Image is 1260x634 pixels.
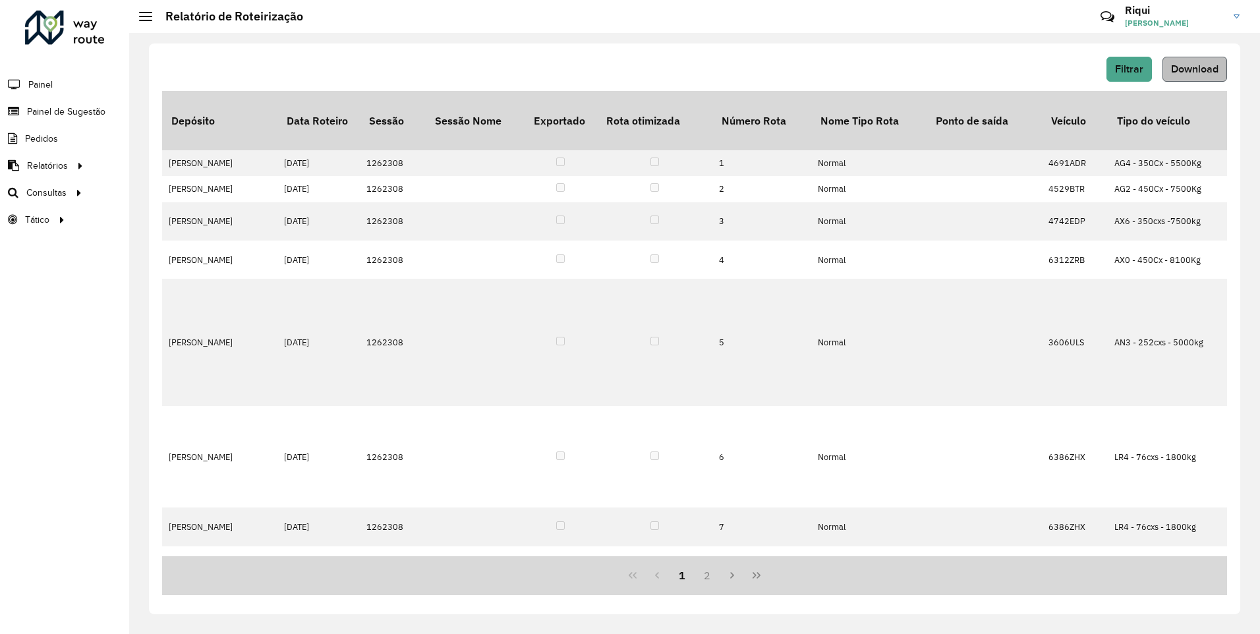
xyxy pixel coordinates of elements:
[162,507,277,546] td: [PERSON_NAME]
[1042,241,1108,279] td: 6312ZRB
[162,241,277,279] td: [PERSON_NAME]
[712,91,811,150] th: Número Rota
[277,176,360,202] td: [DATE]
[360,279,426,406] td: 1262308
[162,91,277,150] th: Depósito
[1125,4,1224,16] h3: Riqui
[811,202,927,241] td: Normal
[360,176,426,202] td: 1262308
[712,406,811,507] td: 6
[25,213,49,227] span: Tático
[712,202,811,241] td: 3
[360,202,426,241] td: 1262308
[360,406,426,507] td: 1262308
[277,150,360,176] td: [DATE]
[811,546,927,585] td: Normal
[1108,150,1223,176] td: AG4 - 350Cx - 5500Kg
[27,159,68,173] span: Relatórios
[1093,3,1122,31] a: Contato Rápido
[1162,57,1227,82] button: Download
[712,150,811,176] td: 1
[162,176,277,202] td: [PERSON_NAME]
[1042,150,1108,176] td: 4691ADR
[1042,176,1108,202] td: 4529BTR
[597,91,712,150] th: Rota otimizada
[811,241,927,279] td: Normal
[1042,507,1108,546] td: 6386ZHX
[277,279,360,406] td: [DATE]
[1115,63,1143,74] span: Filtrar
[277,241,360,279] td: [DATE]
[670,563,695,588] button: 1
[277,91,360,150] th: Data Roteiro
[277,406,360,507] td: [DATE]
[811,91,927,150] th: Nome Tipo Rota
[1042,279,1108,406] td: 3606ULS
[744,563,769,588] button: Last Page
[360,241,426,279] td: 1262308
[1108,507,1223,546] td: LR4 - 76cxs - 1800kg
[360,91,426,150] th: Sessão
[28,78,53,92] span: Painel
[1108,241,1223,279] td: AX0 - 450Cx - 8100Kg
[1108,202,1223,241] td: AX6 - 350cxs -7500kg
[1108,279,1223,406] td: AN3 - 252cxs - 5000kg
[712,546,811,585] td: 8
[152,9,303,24] h2: Relatório de Roteirização
[277,546,360,585] td: [DATE]
[162,406,277,507] td: [PERSON_NAME]
[27,105,105,119] span: Painel de Sugestão
[162,279,277,406] td: [PERSON_NAME]
[360,546,426,585] td: 1262308
[360,507,426,546] td: 1262308
[695,563,720,588] button: 2
[1042,202,1108,241] td: 4742EDP
[426,91,525,150] th: Sessão Nome
[1125,17,1224,29] span: [PERSON_NAME]
[811,406,927,507] td: Normal
[1042,91,1108,150] th: Veículo
[712,507,811,546] td: 7
[712,279,811,406] td: 5
[25,132,58,146] span: Pedidos
[712,241,811,279] td: 4
[1042,546,1108,585] td: 4538NLL
[360,150,426,176] td: 1262308
[1108,546,1223,585] td: AG3 - 450Cx - 7500Kg
[277,202,360,241] td: [DATE]
[277,507,360,546] td: [DATE]
[1042,406,1108,507] td: 6386ZHX
[1171,63,1218,74] span: Download
[1108,176,1223,202] td: AG2 - 450Cx - 7500Kg
[927,91,1042,150] th: Ponto de saída
[811,507,927,546] td: Normal
[1106,57,1152,82] button: Filtrar
[1108,406,1223,507] td: LR4 - 76cxs - 1800kg
[712,176,811,202] td: 2
[720,563,745,588] button: Next Page
[162,150,277,176] td: [PERSON_NAME]
[811,176,927,202] td: Normal
[26,186,67,200] span: Consultas
[811,279,927,406] td: Normal
[1108,91,1223,150] th: Tipo do veículo
[811,150,927,176] td: Normal
[162,202,277,241] td: [PERSON_NAME]
[162,546,277,585] td: [PERSON_NAME]
[525,91,597,150] th: Exportado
